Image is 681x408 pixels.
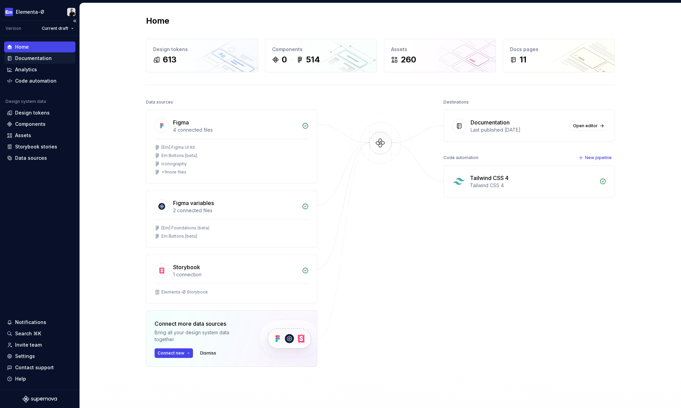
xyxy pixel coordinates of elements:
div: 11 [520,54,526,65]
a: Settings [4,351,75,362]
div: Assets [391,46,489,53]
a: Assets260 [384,39,496,72]
div: [Em] Foundations (beta) [161,225,209,231]
button: Connect new [155,348,193,358]
div: Bring all your design system data together. [155,329,247,343]
div: Help [15,375,26,382]
svg: Supernova Logo [23,396,57,403]
div: Storybook [173,263,200,271]
a: Home [4,41,75,52]
div: Tailwind CSS 4 [470,174,509,182]
a: Storybook stories [4,141,75,152]
div: Components [15,121,46,128]
div: Docs pages [510,46,608,53]
div: 514 [306,54,320,65]
div: Settings [15,353,35,360]
a: Data sources [4,153,75,164]
div: 613 [163,54,177,65]
div: Elementa-Ø Storybook [161,289,208,295]
div: Last published [DATE] [471,127,566,133]
div: Connect more data sources [155,320,247,328]
div: Figma [173,118,189,127]
img: e72e9e65-9f43-4cb3-89a7-ea83765f03bf.png [5,8,13,16]
button: Current draft [39,24,77,33]
div: Elementa-Ø [16,9,44,15]
button: Elementa-ØRiyadh Gordon [1,4,78,19]
div: Contact support [15,364,54,371]
a: Assets [4,130,75,141]
span: Dismiss [200,350,216,356]
div: Design tokens [15,109,50,116]
a: Documentation [4,53,75,64]
span: Connect new [158,350,184,356]
div: 2 connected files [173,207,298,214]
a: Design tokens [4,107,75,118]
button: Dismiss [197,348,219,358]
div: Assets [15,132,31,139]
div: Em Buttons [beta] [161,153,197,158]
a: Design tokens613 [146,39,258,72]
div: Em Buttons [beta] [161,233,197,239]
div: Data sources [15,155,47,161]
div: Data sources [146,97,173,107]
div: 4 connected files [173,127,298,133]
button: Search ⌘K [4,328,75,339]
h2: Home [146,15,169,26]
span: Current draft [42,26,68,31]
div: Version [5,26,21,31]
div: Tailwind CSS 4 [470,182,595,189]
div: Analytics [15,66,37,73]
div: Code automation [15,77,57,84]
div: Storybook stories [15,143,57,150]
a: Analytics [4,64,75,75]
a: Storybook1 connectionElementa-Ø Storybook [146,254,317,303]
div: 260 [401,54,416,65]
a: Components [4,119,75,130]
button: Notifications [4,317,75,328]
button: New pipeline [576,153,615,163]
div: Design tokens [153,46,251,53]
a: Figma4 connected files[Em] Figma UI KitEm Buttons [beta]Iconography+1more files [146,110,317,183]
div: 1 connection [173,271,298,278]
div: Figma variables [173,199,214,207]
div: Design system data [5,99,46,104]
span: Open editor [573,123,598,129]
span: New pipeline [585,155,612,160]
div: Documentation [15,55,52,62]
button: Collapse sidebar [70,16,80,26]
div: + 1 more files [161,169,186,175]
div: Components [272,46,370,53]
a: Open editor [570,121,606,131]
div: 0 [282,54,287,65]
div: Documentation [471,118,510,127]
a: Figma variables2 connected files[Em] Foundations (beta)Em Buttons [beta] [146,190,317,248]
a: Docs pages11 [503,39,615,72]
div: Search ⌘K [15,330,41,337]
img: Riyadh Gordon [67,8,75,16]
div: Invite team [15,341,42,348]
div: Code automation [443,153,478,163]
a: Code automation [4,75,75,86]
div: Destinations [443,97,469,107]
button: Help [4,373,75,384]
div: Iconography [161,161,187,167]
div: Home [15,44,29,50]
a: Components0514 [265,39,377,72]
button: Contact support [4,362,75,373]
div: Notifications [15,319,46,326]
div: [Em] Figma UI Kit [161,145,195,150]
a: Invite team [4,339,75,350]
